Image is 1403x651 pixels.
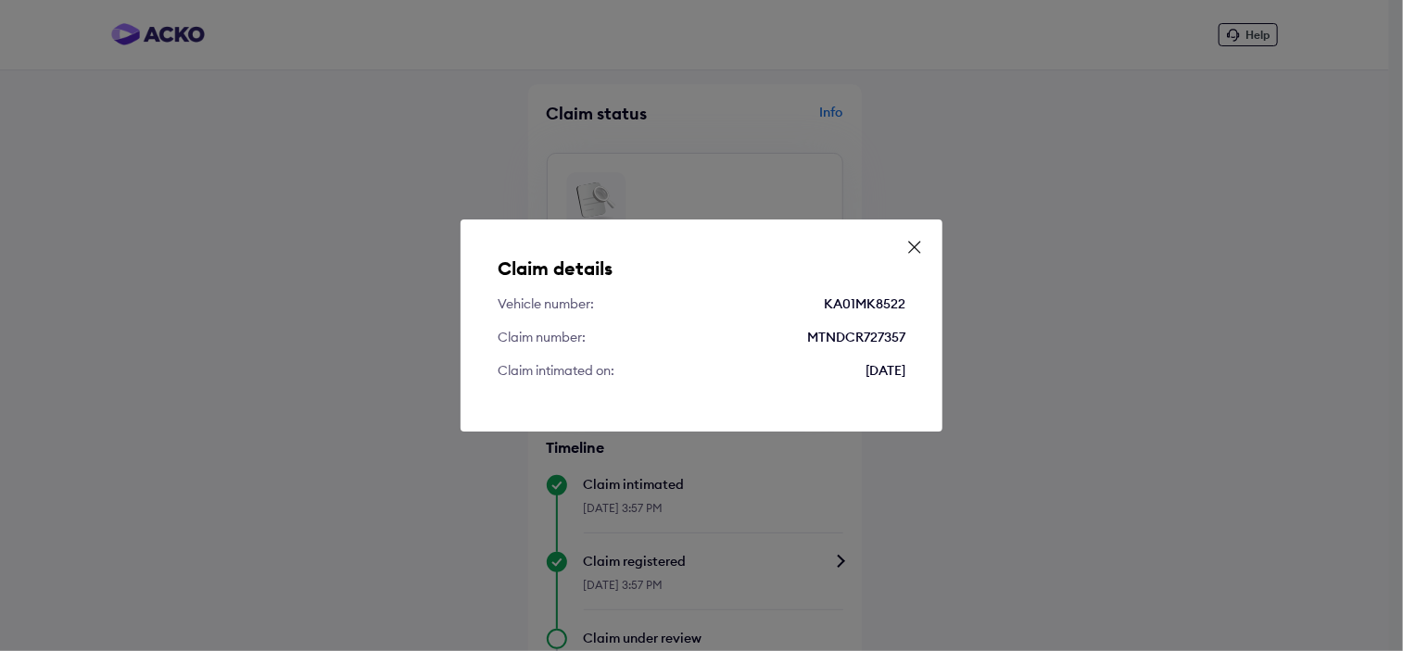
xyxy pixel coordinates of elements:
div: KA01MK8522 [824,294,905,313]
div: Claim intimated on: [498,361,614,380]
div: MTNDCR727357 [807,328,905,346]
h5: Claim details [498,257,905,280]
div: [DATE] [866,361,905,380]
div: Vehicle number: [498,294,594,313]
div: Claim number: [498,328,586,346]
